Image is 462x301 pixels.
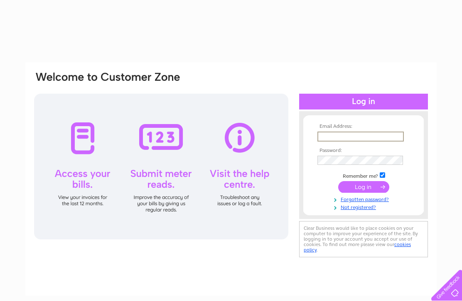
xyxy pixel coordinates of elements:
a: Not registered? [317,203,412,211]
a: Forgotten password? [317,195,412,203]
th: Email Address: [315,124,412,129]
td: Remember me? [315,171,412,179]
th: Password: [315,148,412,154]
a: cookies policy [304,241,411,253]
div: Clear Business would like to place cookies on your computer to improve your experience of the sit... [299,221,428,257]
input: Submit [338,181,389,193]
